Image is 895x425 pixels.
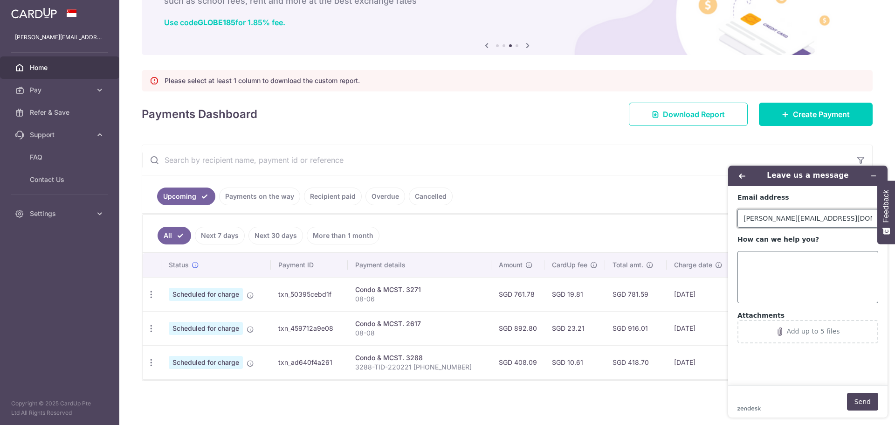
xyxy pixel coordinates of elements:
[165,76,360,85] p: Please select at least 1 column to download the custom report.
[30,108,91,117] span: Refer & Save
[667,311,736,345] td: [DATE]
[219,188,300,205] a: Payments on the way
[30,63,91,72] span: Home
[355,328,484,338] p: 08-08
[271,277,347,311] td: txn_50395cebd1f
[877,181,895,244] button: Feedback - Show survey
[365,188,405,205] a: Overdue
[169,288,243,301] span: Scheduled for charge
[491,345,544,379] td: SGD 408.09
[605,277,666,311] td: SGD 781.59
[355,319,484,328] div: Condo & MCST. 2617
[271,345,347,379] td: txn_ad640f4a261
[882,190,890,223] span: Feedback
[605,311,666,345] td: SGD 916.01
[195,227,245,244] a: Next 7 days
[304,188,362,205] a: Recipient paid
[164,18,285,27] a: Use codeGLOBE185for 1.85% fee.
[674,260,712,270] span: Charge date
[30,209,91,218] span: Settings
[271,253,347,277] th: Payment ID
[271,311,347,345] td: txn_459712a9e08
[667,345,736,379] td: [DATE]
[30,130,91,139] span: Support
[21,7,40,15] span: Help
[629,103,748,126] a: Download Report
[613,260,643,270] span: Total amt.
[552,260,587,270] span: CardUp fee
[667,277,736,311] td: [DATE]
[307,227,379,244] a: More than 1 month
[605,345,666,379] td: SGD 418.70
[169,356,243,369] span: Scheduled for charge
[142,106,257,123] h4: Payments Dashboard
[544,345,605,379] td: SGD 10.61
[157,188,215,205] a: Upcoming
[793,109,850,120] span: Create Payment
[248,227,303,244] a: Next 30 days
[169,322,243,335] span: Scheduled for charge
[491,277,544,311] td: SGD 761.78
[544,311,605,345] td: SGD 23.21
[409,188,453,205] a: Cancelled
[30,175,91,184] span: Contact Us
[663,109,725,120] span: Download Report
[355,294,484,304] p: 08-06
[169,260,189,270] span: Status
[142,145,850,175] input: Search by recipient name, payment id or reference
[499,260,523,270] span: Amount
[491,311,544,345] td: SGD 892.80
[198,18,235,27] b: GLOBE185
[544,277,605,311] td: SGD 19.81
[355,353,484,362] div: Condo & MCST. 3288
[30,153,91,162] span: FAQ
[158,227,191,244] a: All
[355,285,484,294] div: Condo & MCST. 3271
[11,7,57,19] img: CardUp
[759,103,873,126] a: Create Payment
[721,158,895,425] iframe: Find more information here
[15,33,104,42] p: [PERSON_NAME][EMAIL_ADDRESS][DOMAIN_NAME]
[30,85,91,95] span: Pay
[355,362,484,372] p: 3288-TID-220221 [PHONE_NUMBER]
[348,253,492,277] th: Payment details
